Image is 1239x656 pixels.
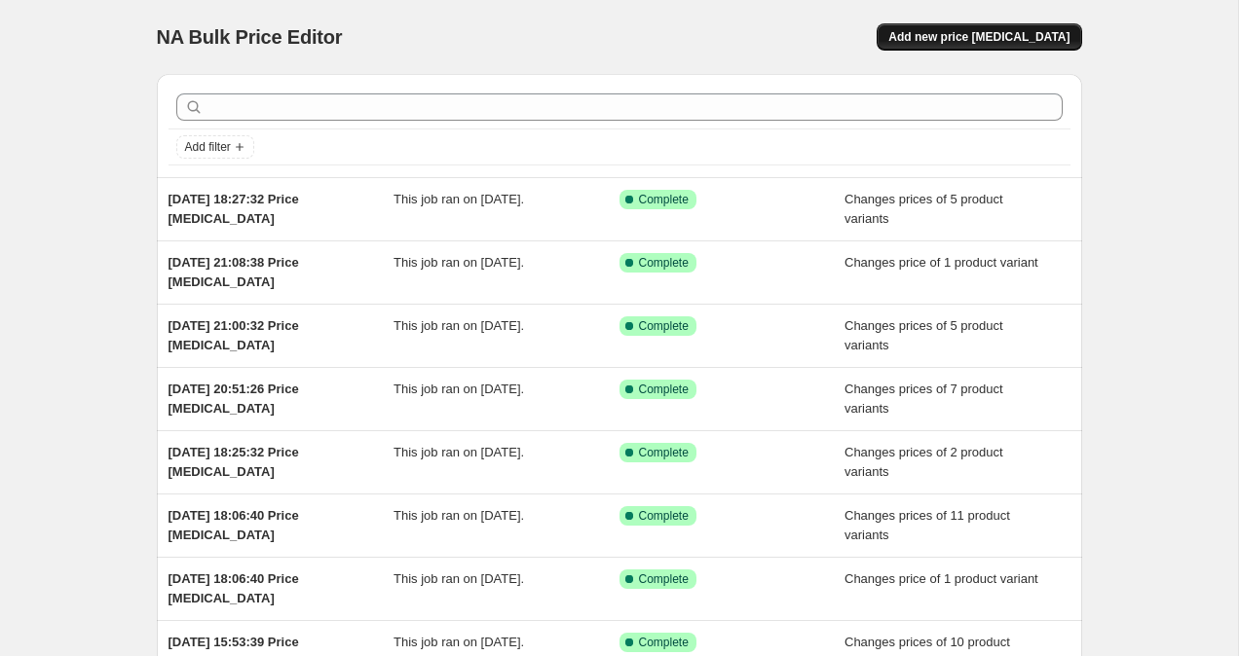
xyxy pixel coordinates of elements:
[169,508,299,542] span: [DATE] 18:06:40 Price [MEDICAL_DATA]
[394,508,524,523] span: This job ran on [DATE].
[639,445,689,460] span: Complete
[845,508,1010,542] span: Changes prices of 11 product variants
[639,192,689,207] span: Complete
[845,318,1003,352] span: Changes prices of 5 product variants
[845,445,1003,479] span: Changes prices of 2 product variants
[169,445,299,479] span: [DATE] 18:25:32 Price [MEDICAL_DATA]
[888,29,1070,45] span: Add new price [MEDICAL_DATA]
[845,192,1003,226] span: Changes prices of 5 product variants
[845,382,1003,416] span: Changes prices of 7 product variants
[394,382,524,396] span: This job ran on [DATE].
[639,508,689,524] span: Complete
[169,192,299,226] span: [DATE] 18:27:32 Price [MEDICAL_DATA]
[639,635,689,650] span: Complete
[394,318,524,333] span: This job ran on [DATE].
[639,382,689,397] span: Complete
[845,571,1038,586] span: Changes price of 1 product variant
[394,571,524,586] span: This job ran on [DATE].
[877,23,1081,51] button: Add new price [MEDICAL_DATA]
[394,445,524,459] span: This job ran on [DATE].
[169,571,299,605] span: [DATE] 18:06:40 Price [MEDICAL_DATA]
[845,255,1038,270] span: Changes price of 1 product variant
[176,135,254,159] button: Add filter
[169,318,299,352] span: [DATE] 21:00:32 Price [MEDICAL_DATA]
[639,255,689,271] span: Complete
[185,139,231,155] span: Add filter
[394,635,524,649] span: This job ran on [DATE].
[169,382,299,416] span: [DATE] 20:51:26 Price [MEDICAL_DATA]
[639,318,689,334] span: Complete
[394,255,524,270] span: This job ran on [DATE].
[169,255,299,289] span: [DATE] 21:08:38 Price [MEDICAL_DATA]
[157,26,343,48] span: NA Bulk Price Editor
[639,571,689,587] span: Complete
[394,192,524,206] span: This job ran on [DATE].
